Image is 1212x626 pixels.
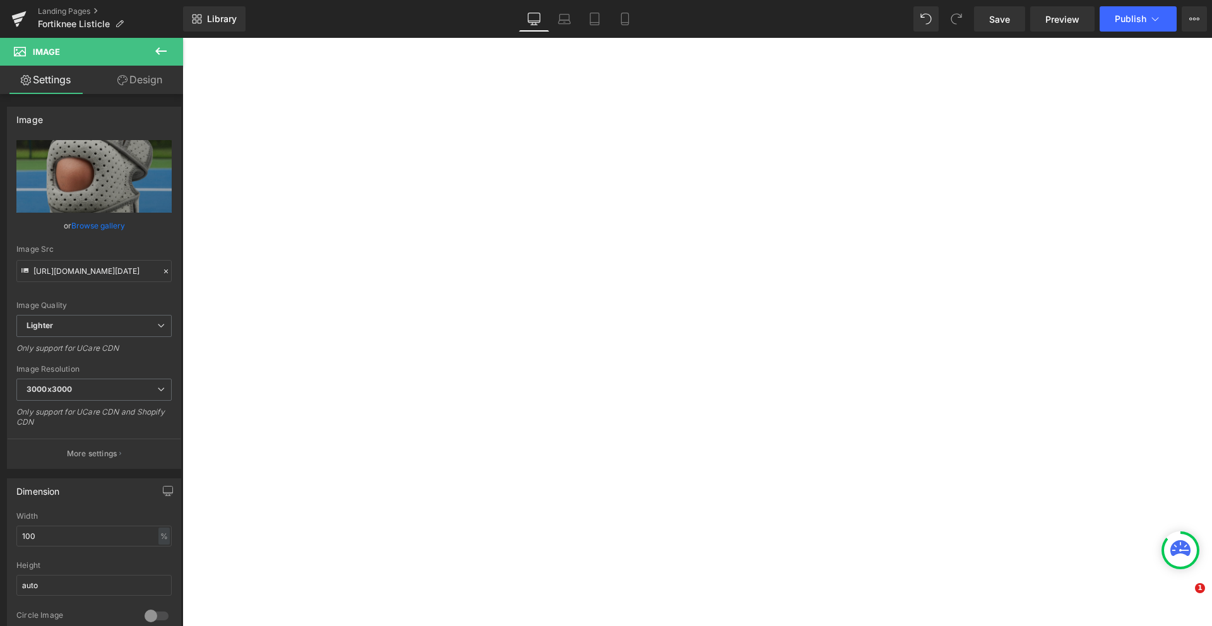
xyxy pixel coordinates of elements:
[71,215,125,237] a: Browse gallery
[989,13,1010,26] span: Save
[1100,6,1177,32] button: Publish
[38,19,110,29] span: Fortiknee Listicle
[16,575,172,596] input: auto
[183,6,246,32] a: New Library
[579,6,610,32] a: Tablet
[944,6,969,32] button: Redo
[16,407,172,435] div: Only support for UCare CDN and Shopify CDN
[8,439,181,468] button: More settings
[27,321,53,330] b: Lighter
[16,561,172,570] div: Height
[1195,583,1205,593] span: 1
[16,107,43,125] div: Image
[16,219,172,232] div: or
[1030,6,1095,32] a: Preview
[67,448,117,459] p: More settings
[1169,583,1199,613] iframe: Intercom live chat
[16,526,172,546] input: auto
[16,365,172,374] div: Image Resolution
[610,6,640,32] a: Mobile
[1115,14,1146,24] span: Publish
[158,528,170,545] div: %
[16,479,60,497] div: Dimension
[16,245,172,254] div: Image Src
[1182,6,1207,32] button: More
[913,6,939,32] button: Undo
[16,610,132,623] div: Circle Image
[549,6,579,32] a: Laptop
[16,301,172,310] div: Image Quality
[1045,13,1079,26] span: Preview
[38,6,183,16] a: Landing Pages
[16,260,172,282] input: Link
[16,343,172,362] div: Only support for UCare CDN
[94,66,186,94] a: Design
[27,384,72,394] b: 3000x3000
[33,47,60,57] span: Image
[207,13,237,25] span: Library
[519,6,549,32] a: Desktop
[16,512,172,521] div: Width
